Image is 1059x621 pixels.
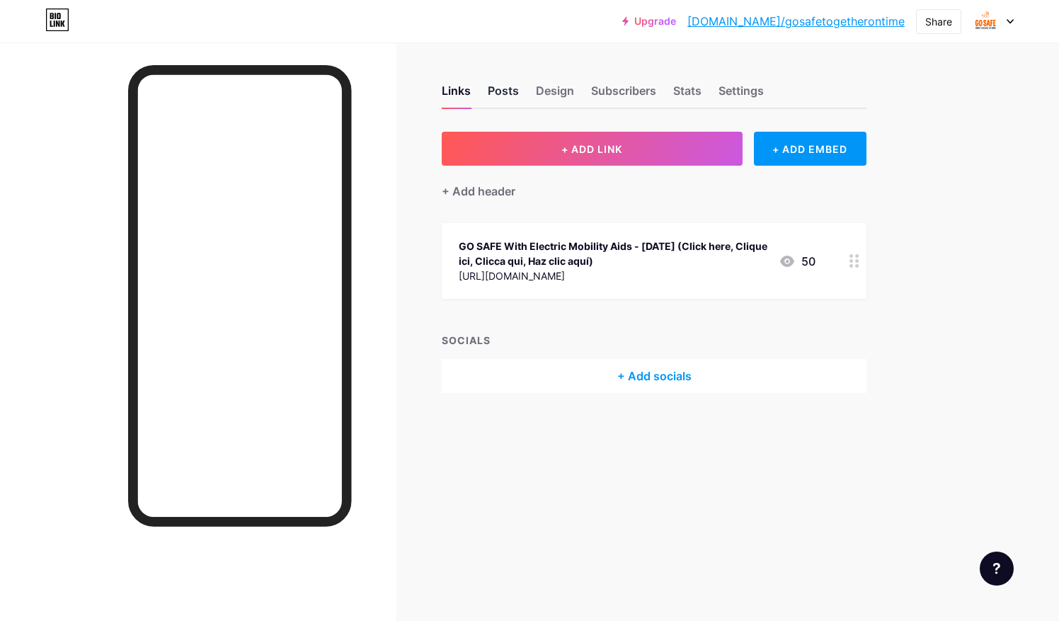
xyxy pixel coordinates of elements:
[925,14,952,29] div: Share
[754,132,866,166] div: + ADD EMBED
[673,82,702,108] div: Stats
[459,268,767,283] div: [URL][DOMAIN_NAME]
[536,82,574,108] div: Design
[442,82,471,108] div: Links
[442,132,743,166] button: + ADD LINK
[488,82,519,108] div: Posts
[719,82,764,108] div: Settings
[687,13,905,30] a: [DOMAIN_NAME]/gosafetogetherontime
[622,16,676,27] a: Upgrade
[779,253,815,270] div: 50
[591,82,656,108] div: Subscribers
[442,333,866,348] div: SOCIALS
[459,239,767,268] div: GO SAFE With Electric Mobility Aids - [DATE] (Click here, Clique ici, Clicca qui, Haz clic aquí)
[442,359,866,393] div: + Add socials
[972,8,999,35] img: gosafetogetherontime
[442,183,515,200] div: + Add header
[561,143,622,155] span: + ADD LINK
